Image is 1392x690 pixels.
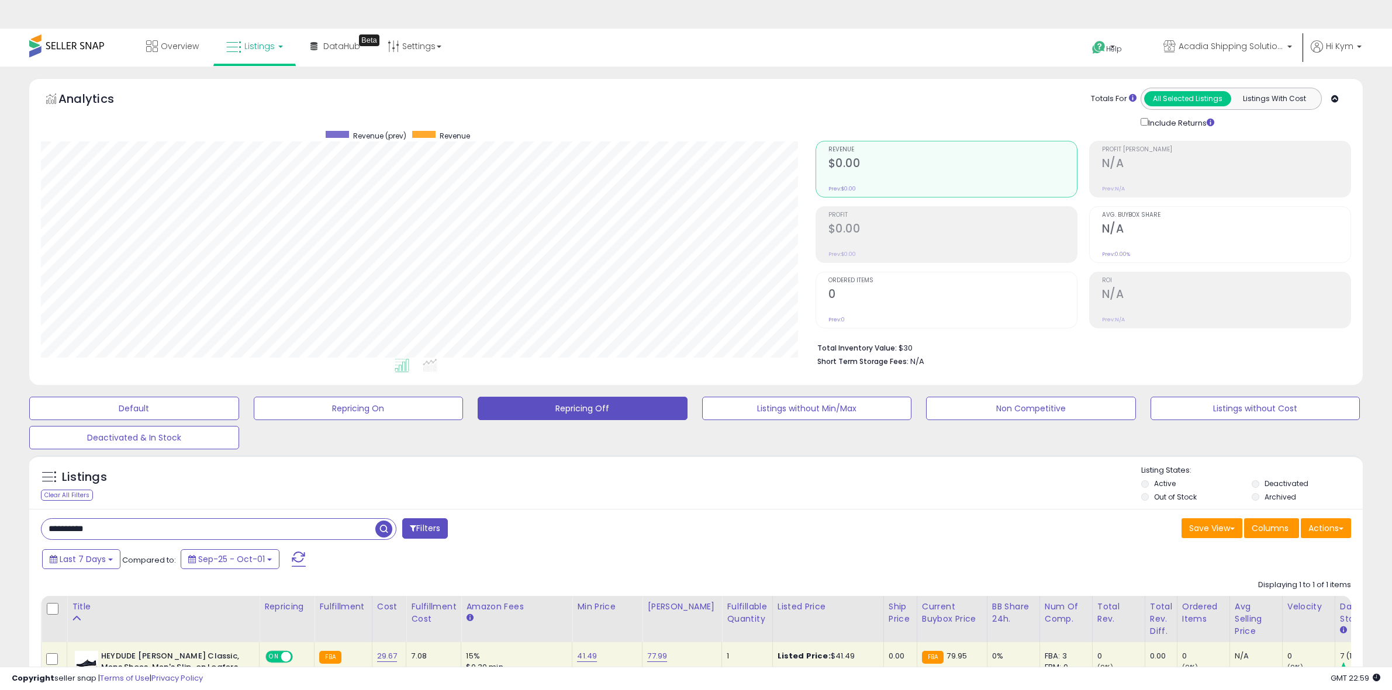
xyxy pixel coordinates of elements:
[29,426,239,449] button: Deactivated & In Stock
[1235,651,1273,661] div: N/A
[1265,479,1308,488] label: Deactivated
[889,651,908,661] div: 0.00
[992,651,1031,661] div: 0%
[828,278,1077,284] span: Ordered Items
[58,91,137,110] h5: Analytics
[647,650,667,662] a: 77.99
[922,651,944,664] small: FBA
[29,397,239,420] button: Default
[828,287,1077,303] h2: 0
[1045,601,1087,625] div: Num of Comp.
[379,29,450,64] a: Settings
[1151,397,1360,420] button: Listings without Cost
[1311,40,1362,67] a: Hi Kym
[1340,625,1347,636] small: Days In Stock.
[1252,522,1289,534] span: Columns
[1144,91,1231,106] button: All Selected Listings
[1182,663,1198,672] small: (0%)
[1097,651,1145,661] div: 0
[1154,492,1197,502] label: Out of Stock
[466,613,473,623] small: Amazon Fees.
[101,651,243,686] b: HEYDUDE [PERSON_NAME] Classic, Mens Shoes, Men's Slip-on Loafers, Comfortable & Light-Weight
[478,397,688,420] button: Repricing Off
[466,651,563,661] div: 15%
[161,40,199,52] span: Overview
[319,651,341,664] small: FBA
[1102,185,1125,192] small: Prev: N/A
[1326,40,1353,52] span: Hi Kym
[727,651,763,661] div: 1
[922,601,982,625] div: Current Buybox Price
[1132,116,1228,129] div: Include Returns
[1182,518,1242,538] button: Save View
[828,316,845,323] small: Prev: 0
[1235,601,1277,637] div: Avg Selling Price
[1102,316,1125,323] small: Prev: N/A
[727,601,767,625] div: Fulfillable Quantity
[319,601,367,613] div: Fulfillment
[1244,518,1299,538] button: Columns
[1097,663,1114,672] small: (0%)
[151,672,203,684] a: Privacy Policy
[1045,651,1083,661] div: FBA: 3
[62,469,107,486] h5: Listings
[889,601,912,625] div: Ship Price
[817,343,897,353] b: Total Inventory Value:
[75,651,98,674] img: 310FEajHwCL._SL40_.jpg
[1155,29,1301,67] a: Acadia Shipping Solutions
[181,549,279,569] button: Sep-25 - Oct-01
[72,601,254,613] div: Title
[1182,651,1229,661] div: 0
[817,340,1342,354] li: $30
[291,652,310,662] span: OFF
[1287,601,1330,613] div: Velocity
[1091,93,1137,105] div: Totals For
[1083,32,1145,67] a: Help
[1287,651,1335,661] div: 0
[1102,251,1130,258] small: Prev: 0.00%
[353,131,406,141] span: Revenue (prev)
[60,553,106,565] span: Last 7 Days
[1102,278,1350,284] span: ROI
[947,650,967,661] span: 79.95
[1106,44,1122,54] span: Help
[1231,91,1318,106] button: Listings With Cost
[411,601,456,625] div: Fulfillment Cost
[244,40,275,52] span: Listings
[817,356,909,366] b: Short Term Storage Fees:
[992,601,1035,625] div: BB Share 24h.
[828,147,1077,153] span: Revenue
[1097,601,1140,625] div: Total Rev.
[198,553,265,565] span: Sep-25 - Oct-01
[577,601,637,613] div: Min Price
[377,601,402,613] div: Cost
[359,34,379,46] div: Tooltip anchor
[1179,40,1284,52] span: Acadia Shipping Solutions
[254,397,464,420] button: Repricing On
[12,672,54,684] strong: Copyright
[1092,40,1106,55] i: Get Help
[647,601,717,613] div: [PERSON_NAME]
[1102,147,1350,153] span: Profit [PERSON_NAME]
[1340,601,1383,625] div: Days In Stock
[828,251,856,258] small: Prev: $0.00
[100,672,150,684] a: Terms of Use
[267,652,281,662] span: ON
[1141,465,1363,476] p: Listing States:
[466,662,563,672] div: $0.30 min
[440,131,470,141] span: Revenue
[926,397,1136,420] button: Non Competitive
[1340,651,1387,661] div: 7 (100%)
[1301,518,1351,538] button: Actions
[41,490,93,501] div: Clear All Filters
[778,650,831,661] b: Listed Price:
[1287,663,1304,672] small: (0%)
[828,157,1077,172] h2: $0.00
[466,601,567,613] div: Amazon Fees
[1154,479,1176,488] label: Active
[137,29,208,64] a: Overview
[217,29,292,64] a: Listings
[1150,651,1168,661] div: 0.00
[702,397,912,420] button: Listings without Min/Max
[1102,287,1350,303] h2: N/A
